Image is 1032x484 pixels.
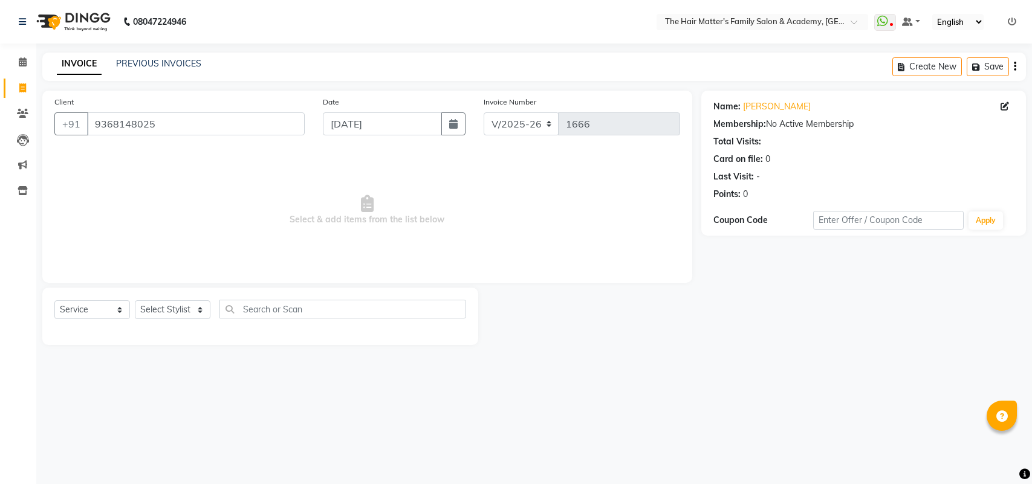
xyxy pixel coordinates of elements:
[713,118,1014,131] div: No Active Membership
[57,53,102,75] a: INVOICE
[713,188,741,201] div: Points:
[713,100,741,113] div: Name:
[743,100,811,113] a: [PERSON_NAME]
[484,97,536,108] label: Invoice Number
[892,57,962,76] button: Create New
[133,5,186,39] b: 08047224946
[743,188,748,201] div: 0
[813,211,964,230] input: Enter Offer / Coupon Code
[54,112,88,135] button: +91
[969,211,1003,230] button: Apply
[54,150,680,271] span: Select & add items from the list below
[713,135,761,148] div: Total Visits:
[713,170,754,183] div: Last Visit:
[967,57,1009,76] button: Save
[981,436,1020,472] iframe: chat widget
[116,58,201,69] a: PREVIOUS INVOICES
[713,118,766,131] div: Membership:
[765,153,770,166] div: 0
[713,214,814,227] div: Coupon Code
[756,170,760,183] div: -
[54,97,74,108] label: Client
[219,300,466,318] input: Search or Scan
[87,112,305,135] input: Search by Name/Mobile/Email/Code
[323,97,339,108] label: Date
[713,153,763,166] div: Card on file:
[31,5,114,39] img: logo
